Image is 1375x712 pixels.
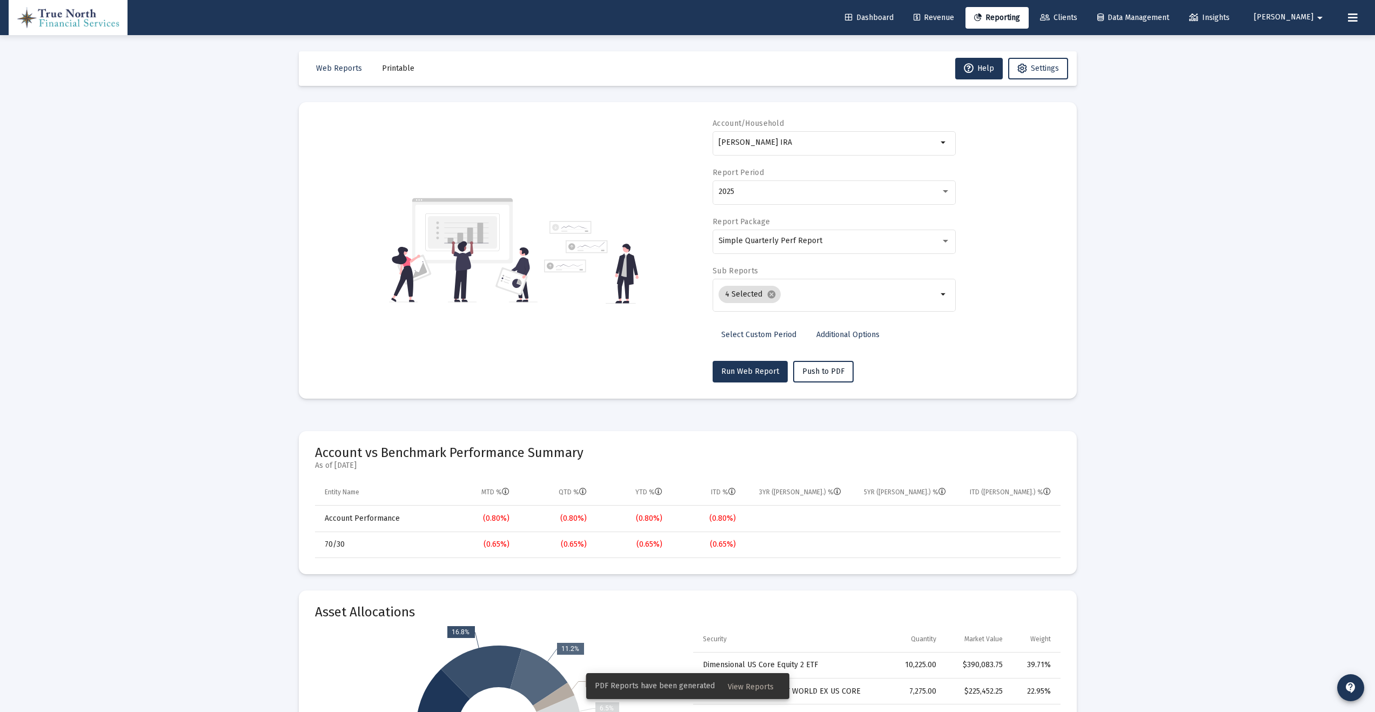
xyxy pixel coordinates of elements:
[389,197,538,304] img: reporting
[816,330,880,339] span: Additional Options
[970,488,1051,496] div: ITD ([PERSON_NAME].) %
[728,682,774,691] span: View Reports
[743,480,849,506] td: Column 3YR (Ann.) %
[721,330,796,339] span: Select Custom Period
[525,539,587,550] div: (0.65%)
[937,136,950,149] mat-icon: arrow_drop_down
[713,119,784,128] label: Account/Household
[602,513,663,524] div: (0.80%)
[1031,64,1059,73] span: Settings
[1018,660,1051,670] div: 39.71%
[315,480,1061,558] div: Data grid
[944,626,1010,652] td: Column Market Value
[525,513,587,524] div: (0.80%)
[307,58,371,79] button: Web Reports
[719,286,781,303] mat-chip: 4 Selected
[890,626,944,652] td: Column Quantity
[713,217,770,226] label: Report Package
[890,653,944,679] td: 10,225.00
[315,445,583,460] span: Account vs Benchmark Performance Summary
[373,58,423,79] button: Printable
[670,480,743,506] td: Column ITD %
[1018,686,1051,697] div: 22.95%
[447,539,510,550] div: (0.65%)
[719,187,734,196] span: 2025
[1181,7,1238,29] a: Insights
[721,367,779,376] span: Run Web Report
[439,480,518,506] td: Column MTD %
[767,290,776,299] mat-icon: cancel
[711,488,736,496] div: ITD %
[713,168,764,177] label: Report Period
[719,284,937,305] mat-chip-list: Selection
[325,488,359,496] div: Entity Name
[955,58,1003,79] button: Help
[911,635,936,643] div: Quantity
[1254,13,1313,22] span: [PERSON_NAME]
[759,488,841,496] div: 3YR ([PERSON_NAME].) %
[635,488,662,496] div: YTD %
[678,539,736,550] div: (0.65%)
[452,628,469,636] text: 16.8%
[561,645,579,653] text: 11.2%
[1010,626,1061,652] td: Column Weight
[1040,13,1077,22] span: Clients
[793,361,854,382] button: Push to PDF
[1030,635,1051,643] div: Weight
[693,653,890,679] td: Dimensional US Core Equity 2 ETF
[719,676,782,696] button: View Reports
[1031,7,1086,29] a: Clients
[802,367,844,376] span: Push to PDF
[517,480,594,506] td: Column QTD %
[965,7,1029,29] a: Reporting
[719,236,822,245] span: Simple Quarterly Perf Report
[315,460,583,471] mat-card-subtitle: As of [DATE]
[703,635,727,643] div: Security
[954,480,1060,506] td: Column ITD (Ann.) %
[1008,58,1068,79] button: Settings
[974,13,1020,22] span: Reporting
[1344,681,1357,694] mat-icon: contact_support
[713,361,788,382] button: Run Web Report
[602,539,663,550] div: (0.65%)
[315,532,439,557] td: 70/30
[905,7,963,29] a: Revenue
[944,679,1010,704] td: $225,452.25
[845,13,894,22] span: Dashboard
[836,7,902,29] a: Dashboard
[719,138,937,147] input: Search or select an account or household
[693,626,890,652] td: Column Security
[1097,13,1169,22] span: Data Management
[1089,7,1178,29] a: Data Management
[315,506,439,532] td: Account Performance
[964,64,994,73] span: Help
[315,480,439,506] td: Column Entity Name
[595,681,715,691] span: PDF Reports have been generated
[17,7,119,29] img: Dashboard
[890,679,944,704] td: 7,275.00
[944,653,1010,679] td: $390,083.75
[864,488,946,496] div: 5YR ([PERSON_NAME].) %
[559,488,587,496] div: QTD %
[382,64,414,73] span: Printable
[447,513,510,524] div: (0.80%)
[1313,7,1326,29] mat-icon: arrow_drop_down
[937,288,950,301] mat-icon: arrow_drop_down
[713,266,758,276] label: Sub Reports
[316,64,362,73] span: Web Reports
[914,13,954,22] span: Revenue
[849,480,954,506] td: Column 5YR (Ann.) %
[544,221,639,304] img: reporting-alt
[1189,13,1230,22] span: Insights
[1241,6,1339,28] button: [PERSON_NAME]
[964,635,1003,643] div: Market Value
[594,480,670,506] td: Column YTD %
[315,607,415,617] mat-card-title: Asset Allocations
[678,513,736,524] div: (0.80%)
[481,488,509,496] div: MTD %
